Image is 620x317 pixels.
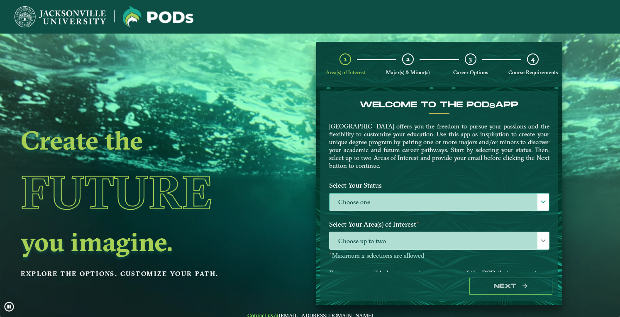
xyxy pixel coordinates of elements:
[323,265,556,281] label: Enter your email below to receive a summary of the POD that you create.
[21,155,258,230] h1: Future
[469,278,552,295] button: Next
[508,69,558,75] span: Course Requirements
[329,252,549,260] p: Maximum 2 selections are allowed
[330,194,549,211] label: Choose one
[123,6,193,27] img: Jacksonville University logo
[489,102,495,110] sub: s
[416,219,420,225] sup: ⋆
[531,55,535,63] span: 4
[453,69,488,75] span: Career Options
[323,178,556,193] label: Select Your Status
[386,69,430,75] span: Major(s) & Minor(s)
[469,55,472,63] span: 3
[330,232,549,250] span: Choose up to two
[323,217,556,232] label: Select Your Area(s) of Interest
[344,55,347,63] span: 1
[15,6,106,27] img: Jacksonville University logo
[21,268,258,280] p: Explore the options. Customize your path.
[329,251,332,257] sup: ⋆
[326,69,365,75] span: Area(s) of Interest
[21,128,258,152] h2: Create the
[21,230,258,253] h2: you imagine.
[329,100,549,110] h4: Welcome to the POD app
[329,122,549,169] p: [GEOGRAPHIC_DATA] offers you the freedom to pursue your passions and the flexibility to customize...
[406,55,410,63] span: 2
